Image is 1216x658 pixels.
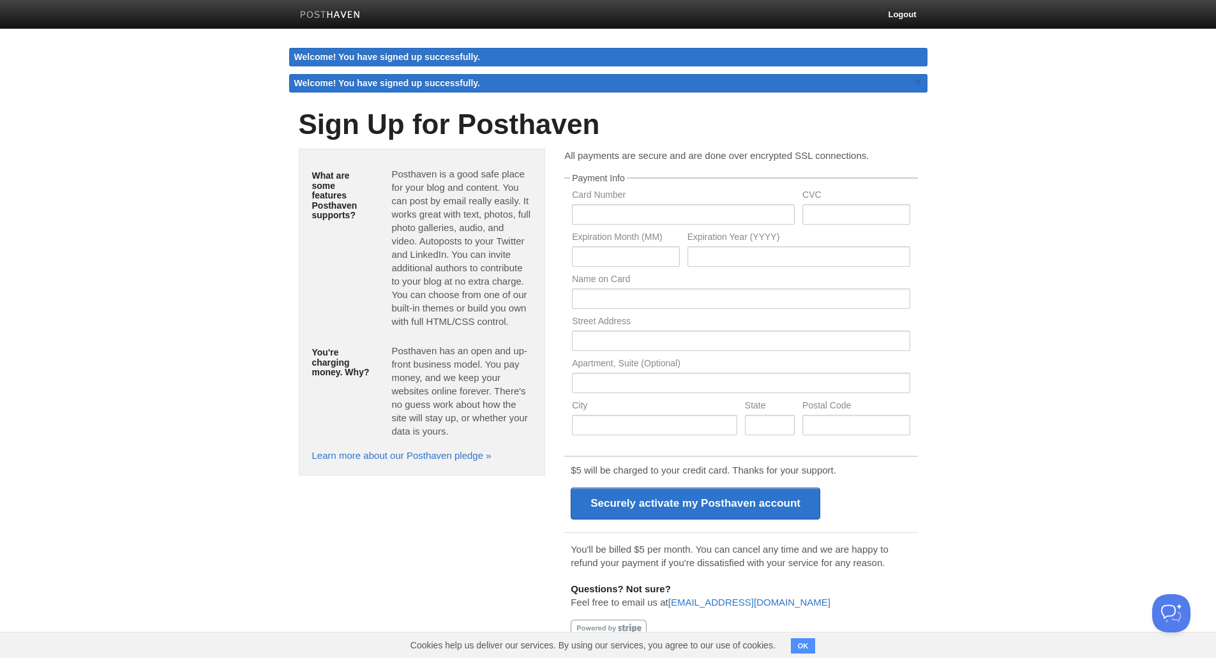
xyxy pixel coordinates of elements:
[802,190,910,202] label: CVC
[571,488,820,520] input: Securely activate my Posthaven account
[572,359,910,371] label: Apartment, Suite (Optional)
[391,344,532,438] p: Posthaven has an open and up-front business model. You pay money, and we keep your websites onlin...
[289,48,927,66] div: Welcome! You have signed up successfully.
[687,232,910,244] label: Expiration Year (YYYY)
[913,74,924,90] a: ×
[571,582,911,609] p: Feel free to email us at
[802,401,910,413] label: Postal Code
[668,597,830,608] a: [EMAIL_ADDRESS][DOMAIN_NAME]
[572,190,795,202] label: Card Number
[391,167,532,328] p: Posthaven is a good safe place for your blog and content. You can post by email really easily. It...
[571,583,671,594] b: Questions? Not sure?
[571,542,911,569] p: You'll be billed $5 per month. You can cancel any time and we are happy to refund your payment if...
[1152,594,1190,632] iframe: Help Scout Beacon - Open
[299,109,918,140] h1: Sign Up for Posthaven
[312,450,492,461] a: Learn more about our Posthaven pledge »
[300,11,361,20] img: Posthaven-bar
[294,78,481,88] span: Welcome! You have signed up successfully.
[312,348,373,377] h5: You're charging money. Why?
[312,171,373,220] h5: What are some features Posthaven supports?
[572,401,737,413] label: City
[564,149,917,162] p: All payments are secure and are done over encrypted SSL connections.
[745,401,795,413] label: State
[572,317,910,329] label: Street Address
[571,463,911,477] p: $5 will be charged to your credit card. Thanks for your support.
[572,274,910,287] label: Name on Card
[398,632,788,658] span: Cookies help us deliver our services. By using our services, you agree to our use of cookies.
[572,232,679,244] label: Expiration Month (MM)
[570,174,627,183] legend: Payment Info
[791,638,816,654] button: OK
